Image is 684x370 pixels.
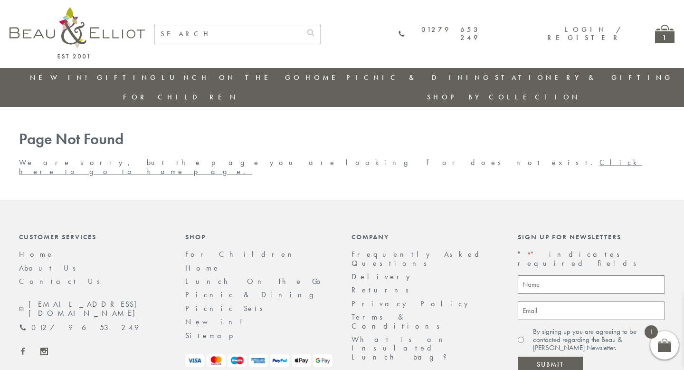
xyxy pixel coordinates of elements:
[351,233,499,241] div: Company
[351,272,415,282] a: Delivery
[9,131,674,176] div: We are sorry, but the page you are looking for does not exist.
[185,276,326,286] a: Lunch On The Go
[19,323,139,332] a: 01279 653 249
[19,300,166,318] a: [EMAIL_ADDRESS][DOMAIN_NAME]
[123,92,238,102] a: For Children
[351,285,415,295] a: Returns
[19,263,82,273] a: About Us
[97,73,159,82] a: Gifting
[305,73,343,82] a: Home
[399,26,480,42] a: 01279 653 249
[185,317,249,327] a: New in!
[30,73,94,82] a: New in!
[185,303,269,313] a: Picnic Sets
[351,334,455,362] a: What is an Insulated Lunch bag?
[19,233,166,241] div: Customer Services
[19,249,54,259] a: Home
[19,276,106,286] a: Contact Us
[9,7,145,58] img: logo
[645,325,658,339] span: 1
[185,249,299,259] a: For Children
[495,73,673,82] a: Stationery & Gifting
[547,25,622,42] a: Login / Register
[185,290,323,300] a: Picnic & Dining
[518,233,665,241] div: Sign up for newsletters
[427,92,580,102] a: Shop by collection
[655,25,674,43] a: 1
[351,299,473,309] a: Privacy Policy
[185,331,246,341] a: Sitemap
[351,312,446,331] a: Terms & Conditions
[518,250,665,268] p: " " indicates required fields
[19,131,665,148] h1: Page Not Found
[161,73,302,82] a: Lunch On The Go
[351,249,485,268] a: Frequently Asked Questions
[518,275,665,294] input: Name
[185,263,220,273] a: Home
[19,157,642,176] a: Click here to go to home page.
[185,233,332,241] div: Shop
[346,73,492,82] a: Picnic & Dining
[533,328,665,352] label: By signing up you are agreeing to be contacted regarding the Beau & [PERSON_NAME] Newsletter.
[185,354,332,367] img: payment-logos.png
[155,24,301,44] input: SEARCH
[518,302,665,320] input: Email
